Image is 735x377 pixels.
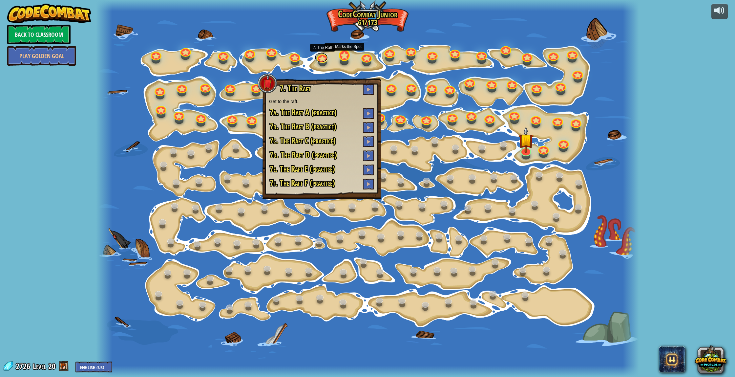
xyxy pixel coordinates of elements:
span: 20 [48,361,55,371]
span: 7d. The Raft D (practice) [270,149,337,160]
span: 7f. The Raft F (practice) [270,177,335,188]
span: 7a. The Raft A (practice) [270,107,337,118]
span: 7b. The Raft B (practice) [270,121,336,132]
button: Play [363,165,374,175]
button: Play [363,108,374,119]
button: Play [363,136,374,147]
span: 7c. The Raft C (practice) [270,135,336,146]
a: Play Golden Goal [7,46,76,66]
button: Adjust volume [711,4,728,19]
span: Level [33,361,46,372]
img: CodeCombat - Learn how to code by playing a game [7,4,91,23]
p: Get to the raft. [269,98,375,105]
button: Play [363,179,374,189]
button: Play [363,84,374,95]
span: 7. The Raft [280,83,310,94]
span: 7e. The Raft E (practice) [270,163,335,174]
span: 2726 [16,361,32,371]
button: Play [363,150,374,161]
img: level-banner-started.png [518,127,534,153]
a: Back to Classroom [7,25,71,44]
button: Play [363,122,374,133]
